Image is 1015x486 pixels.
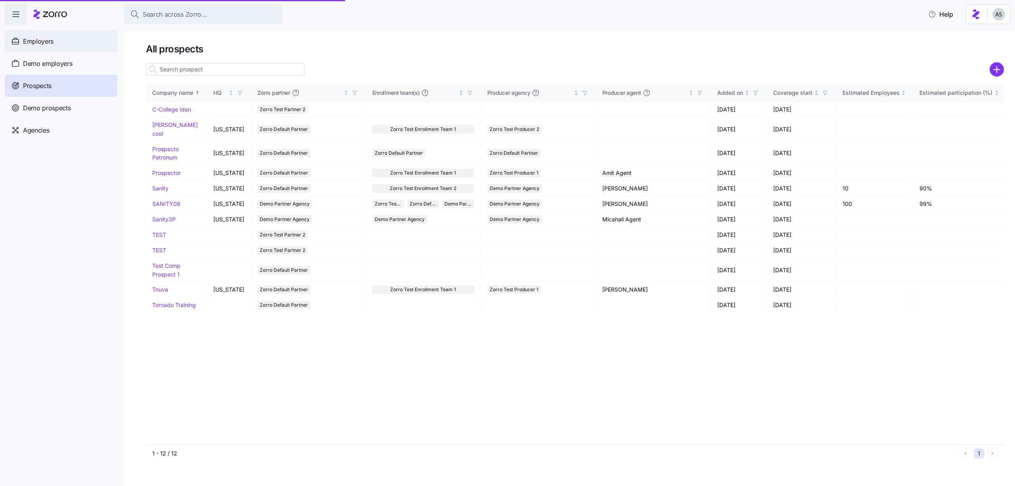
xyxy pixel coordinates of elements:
td: [DATE] [767,298,836,313]
span: Zorro Default Partner [375,149,423,158]
th: Zorro partnerNot sorted [251,84,366,102]
td: [DATE] [711,181,767,196]
div: Not sorted [814,90,819,96]
td: [US_STATE] [207,181,251,196]
th: Producer agencyNot sorted [481,84,596,102]
td: [DATE] [767,282,836,298]
span: Zorro Test Enrollment Team 1 [390,125,456,134]
td: 10 [836,181,913,196]
a: Demo employers [5,52,117,75]
span: Employers [23,36,54,46]
a: Tnuva [152,286,168,293]
div: HQ [213,88,227,97]
span: Demo Partner Agency [260,215,310,224]
th: Company nameSorted ascending [146,84,207,102]
td: [DATE] [711,102,767,117]
h1: All prospects [146,43,1004,55]
td: [DATE] [711,298,767,313]
button: 1 [974,448,984,459]
span: Producer agent [602,89,641,97]
a: TEST [152,231,166,238]
a: Demo prospects [5,97,117,119]
td: [DATE] [711,243,767,258]
div: Not sorted [744,90,750,96]
td: Amit Agent [596,165,711,181]
span: Zorro Default Partner [260,266,308,275]
a: Test Comp Prospect 1 [152,262,180,278]
td: [US_STATE] [207,212,251,227]
a: SANITY08 [152,200,180,207]
td: [DATE] [767,117,836,141]
td: [DATE] [767,258,836,282]
a: C-College Idan [152,106,191,113]
td: [DATE] [767,243,836,258]
td: [DATE] [767,142,836,165]
td: [US_STATE] [207,142,251,165]
td: Micahali Agent [596,212,711,227]
a: Prospecto Petronum [152,146,179,161]
div: Company name [152,88,193,97]
td: [DATE] [711,212,767,227]
span: Zorro Test Producer 1 [490,285,538,294]
span: Demo Partner Agency [490,215,540,224]
th: HQNot sorted [207,84,251,102]
div: Not sorted [573,90,579,96]
span: Zorro Test Enrollment Team 1 [375,200,402,208]
td: [DATE] [711,142,767,165]
span: Zorro Test Partner 2 [260,105,305,114]
button: Help [922,6,959,22]
span: Zorro Test Producer 1 [490,169,538,177]
a: Prospector [152,169,181,176]
span: Help [928,10,953,19]
a: Employers [5,30,117,52]
button: Search across Zorro... [124,5,282,24]
div: Not sorted [458,90,464,96]
a: Sanity [152,185,169,192]
a: TEST [152,247,166,254]
th: Estimated EmployeesNot sorted [836,84,913,102]
td: 99% [913,196,1006,212]
button: Previous page [960,448,971,459]
div: Estimated Employees [843,88,900,97]
td: [PERSON_NAME] [596,282,711,298]
span: Zorro Default Partner [260,301,308,309]
span: Zorro Test Partner 2 [260,231,305,239]
td: [DATE] [711,196,767,212]
td: [DATE] [767,102,836,117]
td: [DATE] [711,117,767,141]
div: Coverage start [773,88,812,97]
th: Estimated participation (%)Not sorted [913,84,1006,102]
div: Not sorted [688,90,694,96]
td: [PERSON_NAME] [596,181,711,196]
div: Not sorted [901,90,906,96]
button: Next page [987,448,998,459]
span: Demo Partner Agency [260,200,310,208]
th: Producer agentNot sorted [596,84,711,102]
div: 1 - 12 / 12 [152,450,957,457]
span: Demo employers [23,59,73,69]
span: Zorro partner [257,89,290,97]
div: Not sorted [994,90,1000,96]
a: Tornado Training [152,302,196,308]
td: [DATE] [767,181,836,196]
span: Zorro Test Enrollment Team 1 [390,169,456,177]
td: [DATE] [767,227,836,243]
span: Demo Partner Agency [490,200,540,208]
th: Added onNot sorted [711,84,767,102]
div: Added on [717,88,743,97]
span: Demo Partner Agency [375,215,425,224]
td: 90% [913,181,1006,196]
a: Agencies [5,119,117,141]
span: Zorro Default Partner [260,149,308,158]
img: c4d3a52e2a848ea5f7eb308790fba1e4 [992,8,1005,21]
th: Coverage startNot sorted [767,84,836,102]
div: Not sorted [343,90,349,96]
span: Zorro Default Partner [260,285,308,294]
td: [DATE] [711,282,767,298]
span: Zorro Test Partner 2 [260,246,305,255]
input: Search prospect [146,63,304,76]
div: Estimated participation (%) [919,88,992,97]
td: [US_STATE] [207,165,251,181]
div: Not sorted [228,90,234,96]
span: Zorro Default Partner [260,169,308,177]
